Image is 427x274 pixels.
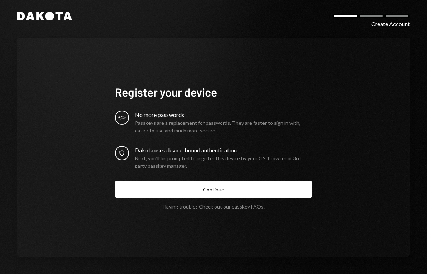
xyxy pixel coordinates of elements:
[135,155,312,170] div: Next, you’ll be prompted to register this device by your OS, browser or 3rd party passkey manager.
[115,181,312,198] button: Continue
[371,20,410,28] div: Create Account
[135,111,312,119] div: No more passwords
[135,146,312,155] div: Dakota uses device-bound authentication
[232,204,264,210] a: passkey FAQs
[163,204,265,210] div: Having trouble? Check out our .
[135,119,312,134] div: Passkeys are a replacement for passwords. They are faster to sign in with, easier to use and much...
[115,85,312,99] h1: Register your device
